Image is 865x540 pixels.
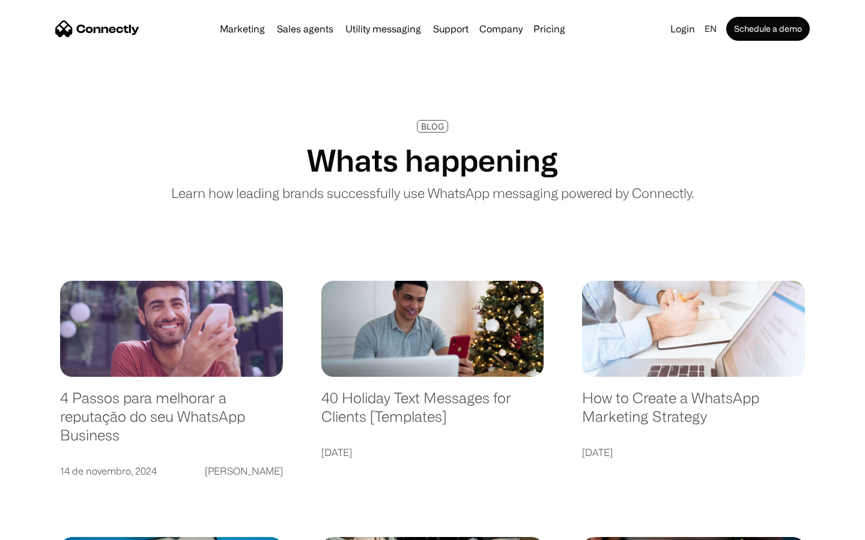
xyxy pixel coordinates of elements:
p: Learn how leading brands successfully use WhatsApp messaging powered by Connectly. [171,183,694,203]
a: Marketing [215,24,270,34]
a: Login [666,20,700,37]
h1: Whats happening [307,142,558,178]
a: 4 Passos para melhorar a reputação do seu WhatsApp Business [60,389,283,456]
a: How to Create a WhatsApp Marketing Strategy [582,389,805,437]
div: [DATE] [582,444,613,461]
div: [PERSON_NAME] [205,463,283,479]
a: 40 Holiday Text Messages for Clients [Templates] [321,389,544,437]
div: 14 de novembro, 2024 [60,463,157,479]
a: Utility messaging [341,24,426,34]
ul: Language list [24,519,72,536]
div: Company [479,20,523,37]
aside: Language selected: English [12,519,72,536]
div: [DATE] [321,444,352,461]
a: Schedule a demo [726,17,810,41]
a: Pricing [529,24,570,34]
a: Sales agents [272,24,338,34]
a: Support [428,24,473,34]
div: en [705,20,717,37]
div: BLOG [421,122,444,131]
